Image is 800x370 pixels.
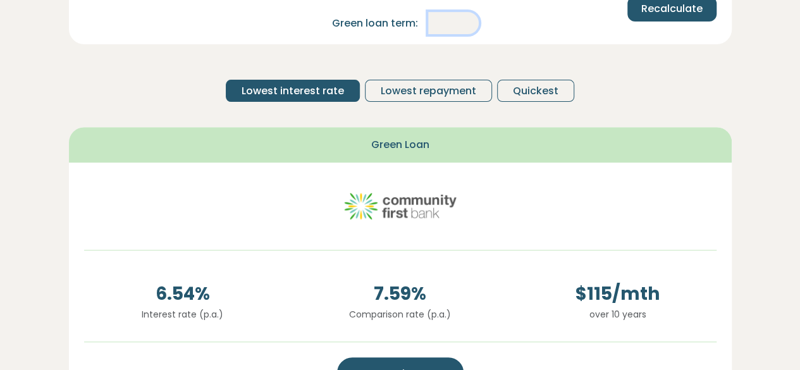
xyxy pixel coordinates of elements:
span: Green Loan [371,137,429,152]
p: over 10 years [519,307,717,321]
div: Green loan term: [322,12,428,34]
p: Comparison rate (p.a.) [302,307,499,321]
p: Interest rate (p.a.) [84,307,281,321]
img: community-first logo [343,178,457,235]
span: Quickest [513,83,558,99]
span: 7.59 % [302,281,499,307]
span: Recalculate [641,1,703,16]
button: Lowest interest rate [226,80,360,102]
span: 6.54 % [84,281,281,307]
button: Lowest repayment [365,80,492,102]
button: Quickest [497,80,574,102]
span: Lowest interest rate [242,83,344,99]
span: Lowest repayment [381,83,476,99]
span: $ 115 /mth [519,281,717,307]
